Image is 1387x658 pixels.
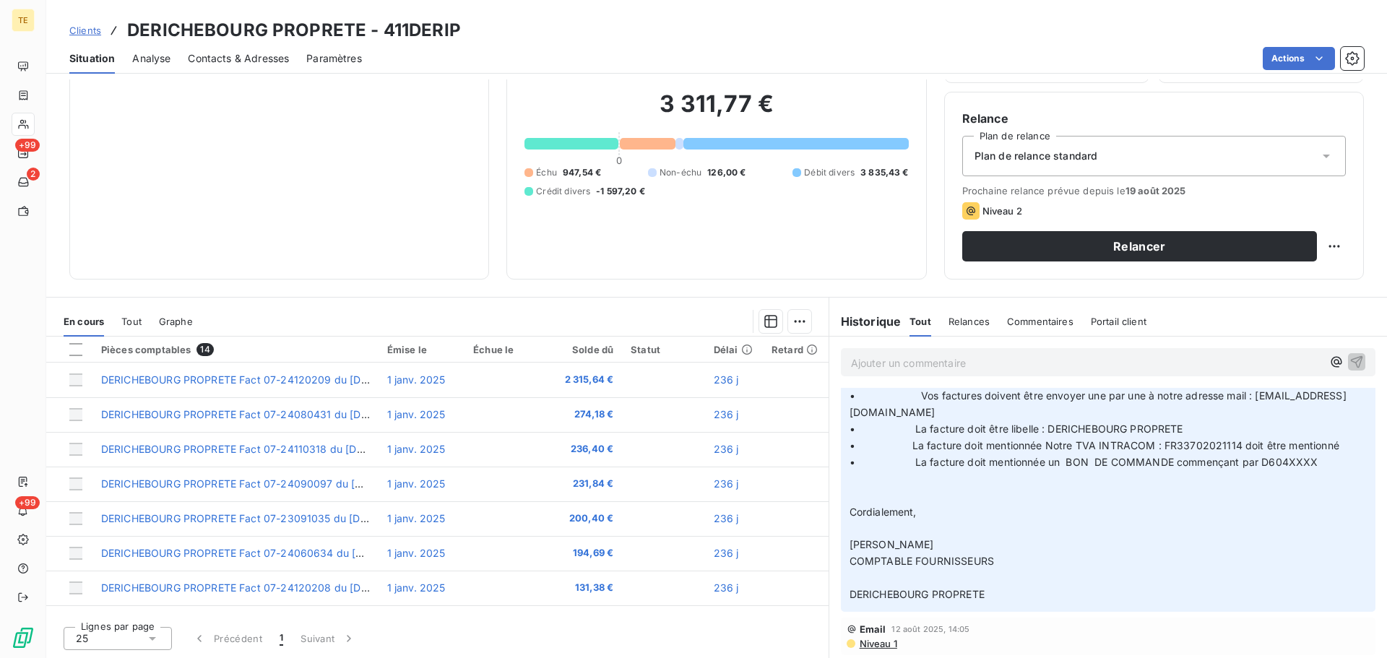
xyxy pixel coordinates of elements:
a: Clients [69,23,101,38]
span: 1 janv. 2025 [387,408,446,420]
span: -1 597,20 € [596,185,645,198]
span: 236 j [714,581,739,594]
span: DERICHEBOURG PROPRETE Fact 07-24080431 du [DATE] càc [101,408,405,420]
span: Relances [949,316,990,327]
span: DERICHEBOURG PROPRETE Fact 07-24090097 du [DATE] càc [101,477,406,490]
span: 947,54 € [563,166,601,179]
span: 194,69 € [560,546,614,560]
span: • La facture doit mentionnée un BON DE COMMANDE commençant par D604XXXX [850,456,1318,468]
span: Niveau 2 [982,205,1022,217]
span: 126,00 € [707,166,746,179]
div: Retard [772,344,820,355]
span: 231,84 € [560,477,614,491]
span: +99 [15,496,40,509]
h3: DERICHEBOURG PROPRETE - 411DERIP [127,17,461,43]
iframe: Intercom live chat [1338,609,1373,644]
button: Précédent [183,623,271,654]
span: COMPTABLE FOURNISSEURS [850,555,994,567]
span: Commentaires [1007,316,1073,327]
span: 3 835,43 € [860,166,909,179]
span: 236,40 € [560,442,614,456]
a: 2 [12,170,34,194]
span: DERICHEBOURG PROPRETE Fact 07-24120209 du [DATE] càc [101,373,405,386]
span: DERICHEBOURG PROPRETE [850,588,985,600]
span: 236 j [714,408,739,420]
div: Émise le [387,344,456,355]
button: 1 [271,623,292,654]
span: Clients [69,25,101,36]
span: Crédit divers [536,185,590,198]
span: [PERSON_NAME] [850,538,934,550]
span: DERICHEBOURG PROPRETE Fact 07-24110318 du [DATE] càc [101,443,400,455]
div: Pièces comptables [101,343,370,356]
span: Paramètres [306,51,362,66]
div: Délai [714,344,754,355]
span: 1 janv. 2025 [387,443,446,455]
span: 1 janv. 2025 [387,581,446,594]
span: 25 [76,631,88,646]
span: Situation [69,51,115,66]
span: 236 j [714,477,739,490]
span: Prochaine relance prévue depuis le [962,185,1346,196]
span: 131,38 € [560,581,614,595]
span: 236 j [714,443,739,455]
span: 1 [280,631,283,646]
span: En cours [64,316,104,327]
span: +99 [15,139,40,152]
span: 1 janv. 2025 [387,373,446,386]
span: Débit divers [804,166,855,179]
h6: Historique [829,313,902,330]
img: Logo LeanPay [12,626,35,649]
button: Actions [1263,47,1335,70]
span: Portail client [1091,316,1146,327]
button: Relancer [962,231,1317,261]
span: Non-échu [660,166,701,179]
div: TE [12,9,35,32]
span: Tout [909,316,931,327]
span: 12 août 2025, 14:05 [891,625,969,633]
button: Suivant [292,623,365,654]
span: Cordialement, [850,506,917,518]
span: 200,40 € [560,511,614,526]
span: Plan de relance standard [975,149,1098,163]
span: 0 [616,155,622,166]
span: 1 janv. 2025 [387,477,446,490]
span: Échu [536,166,557,179]
span: • La facture doit mentionnée Notre TVA INTRACOM : FR33702021114 doit être mentionné [850,439,1339,451]
span: • Vos factures doivent être envoyer une par une à notre adresse mail : [EMAIL_ADDRESS][DOMAIN_NAME] [850,389,1347,418]
h6: Relance [962,110,1346,127]
a: +99 [12,142,34,165]
span: 236 j [714,373,739,386]
span: 14 [196,343,213,356]
span: 2 [27,168,40,181]
span: Analyse [132,51,170,66]
span: DERICHEBOURG PROPRETE Fact 07-24060634 du [DATE] càc [101,547,407,559]
span: 1 janv. 2025 [387,512,446,524]
span: • La facture doit être libelle : DERICHEBOURG PROPRETE [850,423,1183,435]
div: Solde dû [560,344,614,355]
span: 2 315,64 € [560,373,614,387]
span: 1 janv. 2025 [387,547,446,559]
span: 19 août 2025 [1125,185,1186,196]
span: DERICHEBOURG PROPRETE Fact 07-24120208 du [DATE] càc [101,581,405,594]
span: 274,18 € [560,407,614,422]
span: DERICHEBOURG PROPRETE Fact 07-23091035 du [DATE] càc [101,512,404,524]
span: Tout [121,316,142,327]
span: Email [860,623,886,635]
span: Graphe [159,316,193,327]
span: 236 j [714,547,739,559]
div: Échue le [473,344,542,355]
span: 236 j [714,512,739,524]
h2: 3 311,77 € [524,90,908,133]
div: Statut [631,344,696,355]
span: Niveau 1 [858,638,897,649]
span: Contacts & Adresses [188,51,289,66]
